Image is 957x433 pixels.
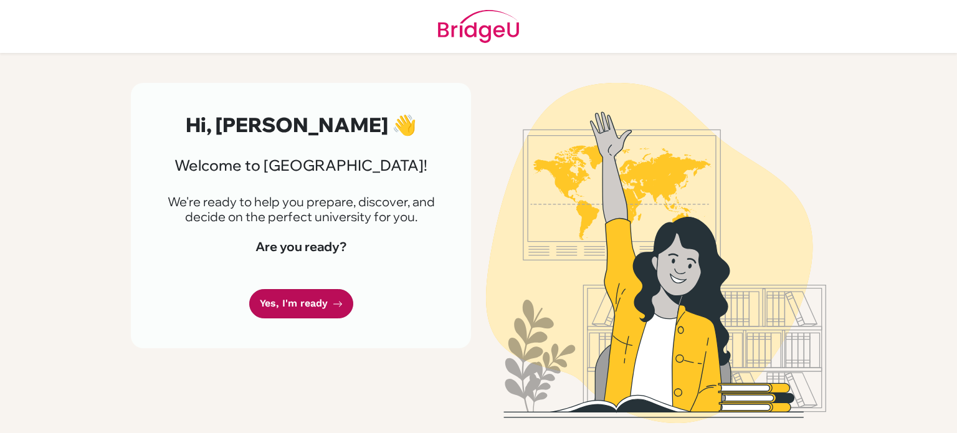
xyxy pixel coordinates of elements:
[249,289,353,318] a: Yes, I'm ready
[161,239,441,254] h4: Are you ready?
[161,194,441,224] p: We're ready to help you prepare, discover, and decide on the perfect university for you.
[161,113,441,136] h2: Hi, [PERSON_NAME] 👋
[161,156,441,174] h3: Welcome to [GEOGRAPHIC_DATA]!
